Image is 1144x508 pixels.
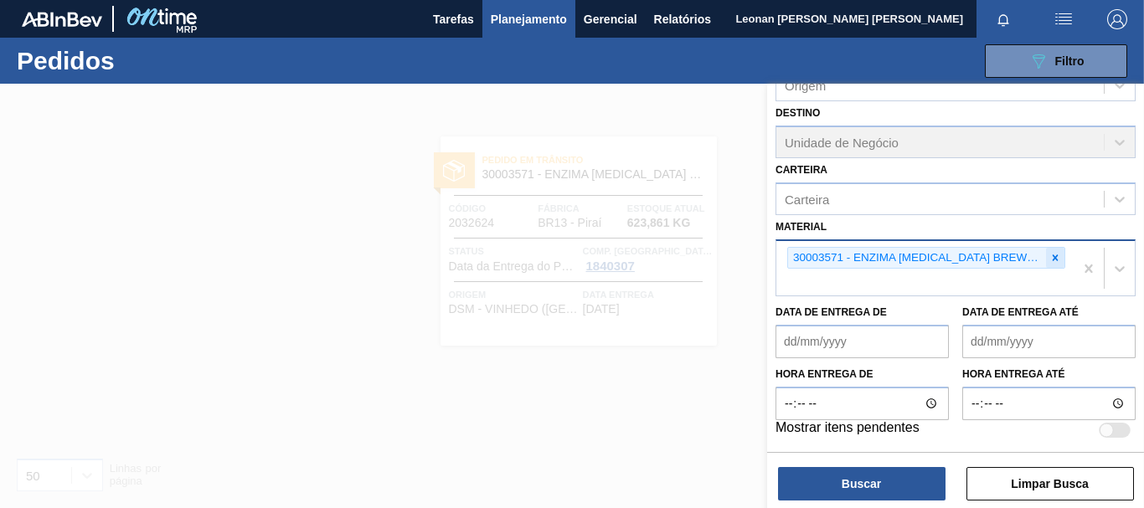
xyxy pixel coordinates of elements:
[22,12,102,27] img: TNhmsLtSVTkK8tSr43FrP2fwEKptu5GPRR3wAAAABJRU5ErkJggg==
[776,362,949,387] label: Hora entrega de
[962,362,1136,387] label: Hora entrega até
[776,221,827,233] label: Material
[1054,9,1074,29] img: userActions
[977,8,1030,31] button: Notificações
[785,79,826,93] div: Origem
[785,192,829,206] div: Carteira
[776,306,887,318] label: Data de Entrega de
[654,9,711,29] span: Relatórios
[1055,54,1085,68] span: Filtro
[985,44,1127,78] button: Filtro
[433,9,474,29] span: Tarefas
[1107,9,1127,29] img: Logout
[962,306,1079,318] label: Data de Entrega até
[776,107,820,119] label: Destino
[776,325,949,358] input: dd/mm/yyyy
[17,51,251,70] h1: Pedidos
[788,248,1046,269] div: 30003571 - ENZIMA [MEDICAL_DATA] BREWERS CLAREX
[962,325,1136,358] input: dd/mm/yyyy
[584,9,637,29] span: Gerencial
[776,164,827,176] label: Carteira
[491,9,567,29] span: Planejamento
[776,420,920,440] label: Mostrar itens pendentes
